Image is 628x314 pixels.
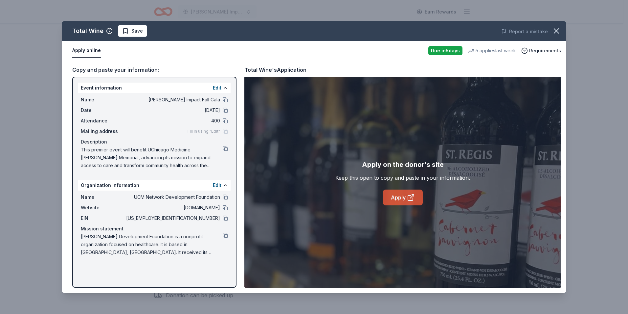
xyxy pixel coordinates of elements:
div: Description [81,138,228,146]
span: EIN [81,214,125,222]
div: Apply on the donor's site [362,159,444,170]
span: Save [131,27,143,35]
span: 400 [125,117,220,125]
button: Edit [213,181,221,189]
span: This premier event will benefit UChicago Medicine [PERSON_NAME] Memorial, advancing its mission t... [81,146,223,170]
span: UCM Network Development Foundation [125,193,220,201]
div: Due in 5 days [428,46,462,55]
span: Date [81,106,125,114]
span: Mailing address [81,127,125,135]
span: Requirements [529,47,561,55]
div: Total Wine [72,26,103,36]
div: Total Wine's Application [244,65,306,74]
div: Mission statement [81,225,228,233]
div: Copy and paste your information: [72,65,236,74]
span: Website [81,204,125,212]
div: Keep this open to copy and paste in your information. [335,174,470,182]
span: Name [81,96,125,104]
span: [US_EMPLOYER_IDENTIFICATION_NUMBER] [125,214,220,222]
span: [PERSON_NAME] Development Foundation is a nonprofit organization focused on healthcare. It is bas... [81,233,223,256]
button: Requirements [521,47,561,55]
a: Apply [383,190,423,205]
button: Edit [213,84,221,92]
span: [DOMAIN_NAME] [125,204,220,212]
span: [PERSON_NAME] Impact Fall Gala [125,96,220,104]
span: Name [81,193,125,201]
span: [DATE] [125,106,220,114]
button: Save [118,25,147,37]
div: 5 applies last week [468,47,516,55]
div: Organization information [78,180,231,191]
div: Event information [78,83,231,93]
button: Report a mistake [501,28,548,36]
button: Apply online [72,44,101,58]
span: Fill in using "Edit" [188,129,220,134]
span: Attendance [81,117,125,125]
